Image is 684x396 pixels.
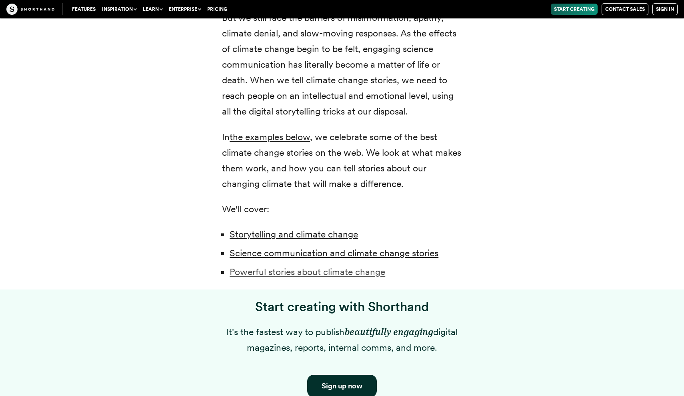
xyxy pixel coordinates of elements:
button: Inspiration [99,4,140,15]
a: Science communication and climate change stories [230,247,438,259]
a: Powerful stories about climate change [230,266,385,277]
em: beautifully engaging [344,326,433,338]
a: Start Creating [551,4,598,15]
button: Learn [140,4,166,15]
a: Contact Sales [602,3,648,15]
a: the examples below [230,131,310,143]
p: But we still face the barriers of misinformation, apathy, climate denial, and slow-moving respons... [222,10,462,120]
a: Features [69,4,99,15]
p: In , we celebrate some of the best climate change stories on the web. We look at what makes them ... [222,129,462,192]
img: The Craft [6,4,54,15]
p: We'll cover: [222,201,462,217]
p: It's the fastest way to publish digital magazines, reports, internal comms, and more. [222,324,462,356]
a: Storytelling and climate change [230,229,358,240]
button: Enterprise [166,4,204,15]
a: Sign in [652,3,678,15]
a: Pricing [204,4,230,15]
h3: Start creating with Shorthand [222,299,462,315]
